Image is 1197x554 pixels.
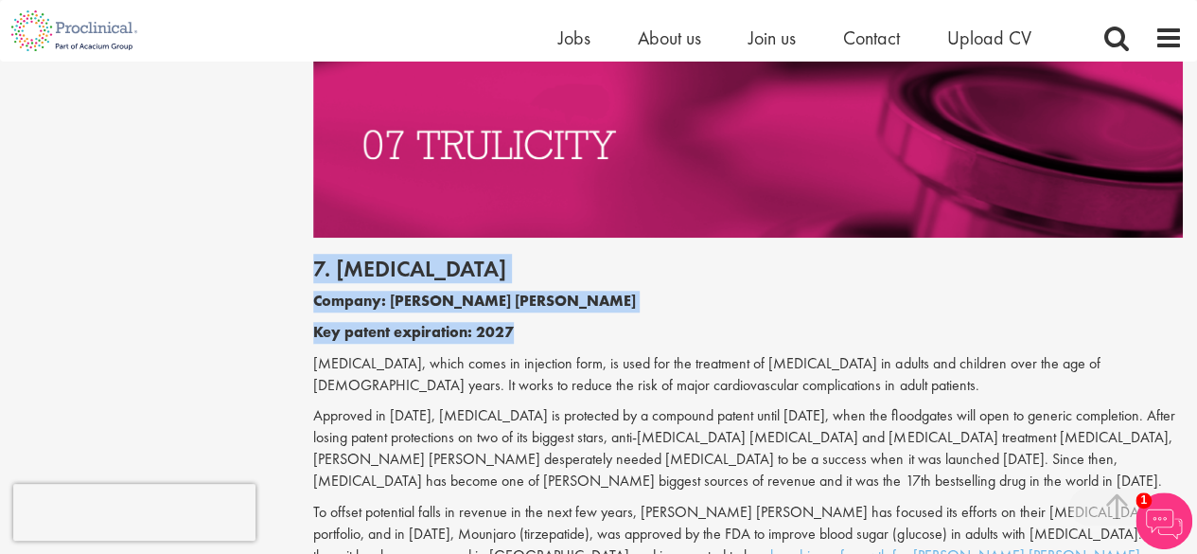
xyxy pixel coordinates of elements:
b: Company: [PERSON_NAME] [PERSON_NAME] [313,291,636,311]
a: Upload CV [947,26,1031,50]
b: Key patent expiration: 2027 [313,322,514,342]
img: Drugs with patents due to expire Trulicity [313,51,1183,238]
p: [MEDICAL_DATA], which comes in injection form, is used for the treatment of [MEDICAL_DATA] in adu... [313,353,1183,397]
a: Contact [843,26,900,50]
p: Approved in [DATE], [MEDICAL_DATA] is protected by a compound patent until [DATE], when the flood... [313,405,1183,491]
img: Chatbot [1135,492,1192,549]
a: Jobs [558,26,590,50]
a: Join us [748,26,796,50]
h2: 7. [MEDICAL_DATA] [313,257,1183,281]
a: About us [638,26,701,50]
iframe: reCAPTCHA [13,484,255,541]
span: 1 [1135,492,1152,509]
